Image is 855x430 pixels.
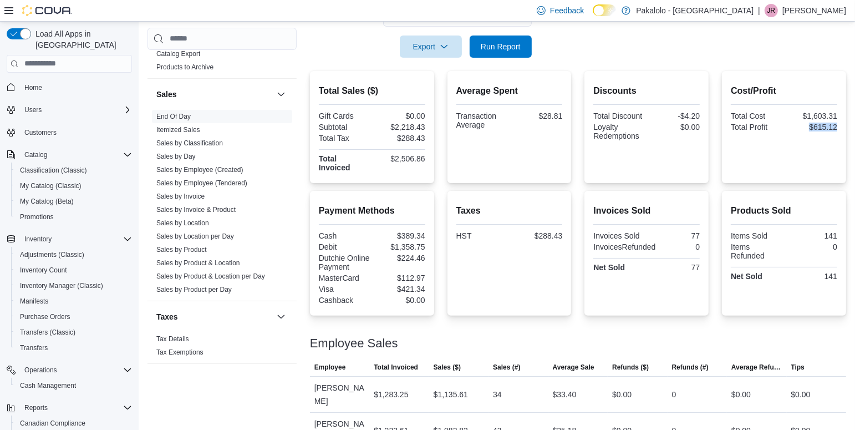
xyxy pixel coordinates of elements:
span: Total Invoiced [374,363,418,372]
button: Taxes [156,311,272,322]
div: Total Discount [593,112,644,120]
button: Sales [156,89,272,100]
span: My Catalog (Classic) [16,179,132,193]
div: 141 [786,272,837,281]
div: $0.00 [731,388,751,401]
button: Export [400,36,462,58]
div: Visa [319,285,370,294]
span: Products to Archive [156,63,213,72]
span: Home [20,80,132,94]
div: Invoices Sold [593,231,644,240]
h2: Total Sales ($) [319,84,425,98]
span: Run Report [481,41,521,52]
a: Products to Archive [156,63,213,71]
span: Sales by Employee (Tendered) [156,179,247,188]
div: Taxes [147,332,297,363]
span: Adjustments (Classic) [20,250,84,259]
div: -$4.20 [649,112,700,120]
span: Transfers [20,343,48,352]
div: [PERSON_NAME] [310,377,369,412]
span: Catalog [24,150,47,159]
span: Tax Details [156,335,189,343]
h2: Discounts [593,84,700,98]
span: Inventory [20,232,132,246]
div: $28.81 [511,112,562,120]
span: Average Refund [731,363,782,372]
div: $33.40 [553,388,577,401]
button: Classification (Classic) [11,163,136,178]
span: Catalog [20,148,132,161]
h3: Sales [156,89,177,100]
button: Operations [2,362,136,378]
p: [PERSON_NAME] [782,4,846,17]
div: $615.12 [786,123,837,131]
span: Average Sale [553,363,594,372]
span: My Catalog (Classic) [20,181,82,190]
span: Cash Management [20,381,76,390]
span: Manifests [20,297,48,306]
span: Canadian Compliance [16,417,132,430]
div: 141 [786,231,837,240]
div: $0.00 [649,123,700,131]
span: Customers [20,125,132,139]
span: Users [24,105,42,114]
a: Promotions [16,210,58,224]
span: Sales by Day [156,152,196,161]
button: Users [2,102,136,118]
div: Justin Rochon [765,4,778,17]
div: $421.34 [374,285,425,294]
span: Catalog Export [156,49,200,58]
button: My Catalog (Beta) [11,194,136,209]
h2: Average Spent [456,84,563,98]
a: Catalog Export [156,50,200,58]
span: Manifests [16,295,132,308]
a: Sales by Location [156,219,209,227]
span: My Catalog (Beta) [16,195,132,208]
a: Classification (Classic) [16,164,91,177]
div: MasterCard [319,274,370,282]
button: Home [2,79,136,95]
strong: Net Sold [593,263,625,272]
button: Cash Management [11,378,136,393]
a: End Of Day [156,113,191,120]
span: Customers [24,128,57,137]
span: Operations [20,363,132,377]
div: $2,218.43 [374,123,425,131]
div: Subtotal [319,123,370,131]
div: Cashback [319,296,370,305]
a: Inventory Count [16,264,72,277]
span: Employee [314,363,346,372]
span: Promotions [20,213,54,221]
div: Loyalty Redemptions [593,123,644,140]
p: | [758,4,760,17]
div: $224.46 [374,254,425,262]
button: Customers [2,124,136,140]
a: Adjustments (Classic) [16,248,89,261]
button: My Catalog (Classic) [11,178,136,194]
span: Home [24,83,42,92]
a: Sales by Day [156,153,196,160]
img: Cova [22,5,72,16]
span: Transfers (Classic) [16,326,132,339]
div: 0 [786,242,837,251]
button: Sales [274,88,288,101]
strong: Net Sold [731,272,762,281]
div: $0.00 [374,296,425,305]
span: Feedback [550,5,584,16]
span: Inventory Manager (Classic) [20,281,103,290]
a: Sales by Product [156,246,207,254]
div: Gift Cards [319,112,370,120]
div: $1,603.31 [786,112,837,120]
h2: Cost/Profit [731,84,837,98]
a: Customers [20,126,61,139]
a: Transfers (Classic) [16,326,80,339]
button: Inventory [20,232,56,246]
div: Items Refunded [731,242,782,260]
span: Sales by Invoice & Product [156,205,236,214]
div: Products [147,47,297,78]
div: Total Tax [319,134,370,143]
button: Catalog [2,147,136,163]
p: Pakalolo - [GEOGRAPHIC_DATA] [636,4,754,17]
div: 77 [649,231,700,240]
